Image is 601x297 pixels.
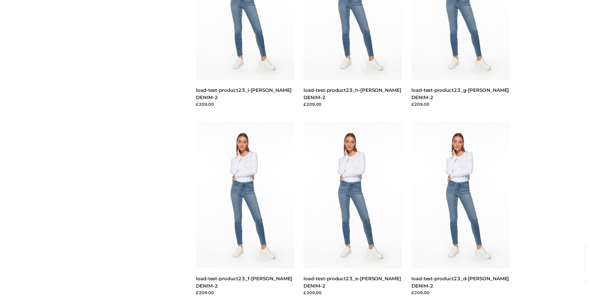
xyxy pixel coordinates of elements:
[577,254,593,270] span: Back to top
[303,101,402,107] div: £209.00
[303,289,402,296] div: £209.00
[411,101,510,107] div: £209.00
[303,276,401,289] a: load-test-product23_e-[PERSON_NAME] DENIM-2
[196,101,294,107] div: £209.00
[196,289,294,296] div: £209.00
[196,276,292,289] a: load-test-product23_f-[PERSON_NAME] DENIM-2
[411,276,509,289] a: load-test-product23_d-[PERSON_NAME] DENIM-2
[196,87,292,100] a: load-test-product23_i-[PERSON_NAME] DENIM-2
[411,289,510,296] div: £209.00
[411,87,509,100] a: load-test-product23_g-[PERSON_NAME] DENIM-2
[303,87,401,100] a: load-test-product23_h-[PERSON_NAME] DENIM-2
